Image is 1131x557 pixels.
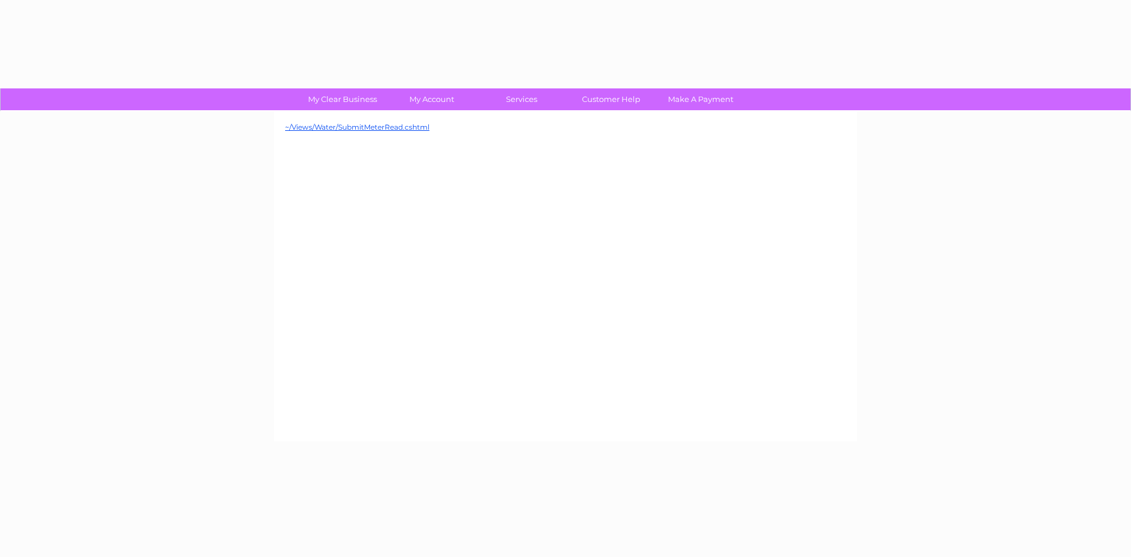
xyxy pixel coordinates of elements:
a: ~/Views/Water/SubmitMeterRead.cshtml [285,123,429,131]
a: My Clear Business [294,88,391,110]
a: Services [473,88,570,110]
a: My Account [383,88,481,110]
a: Customer Help [563,88,660,110]
a: Make A Payment [652,88,749,110]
